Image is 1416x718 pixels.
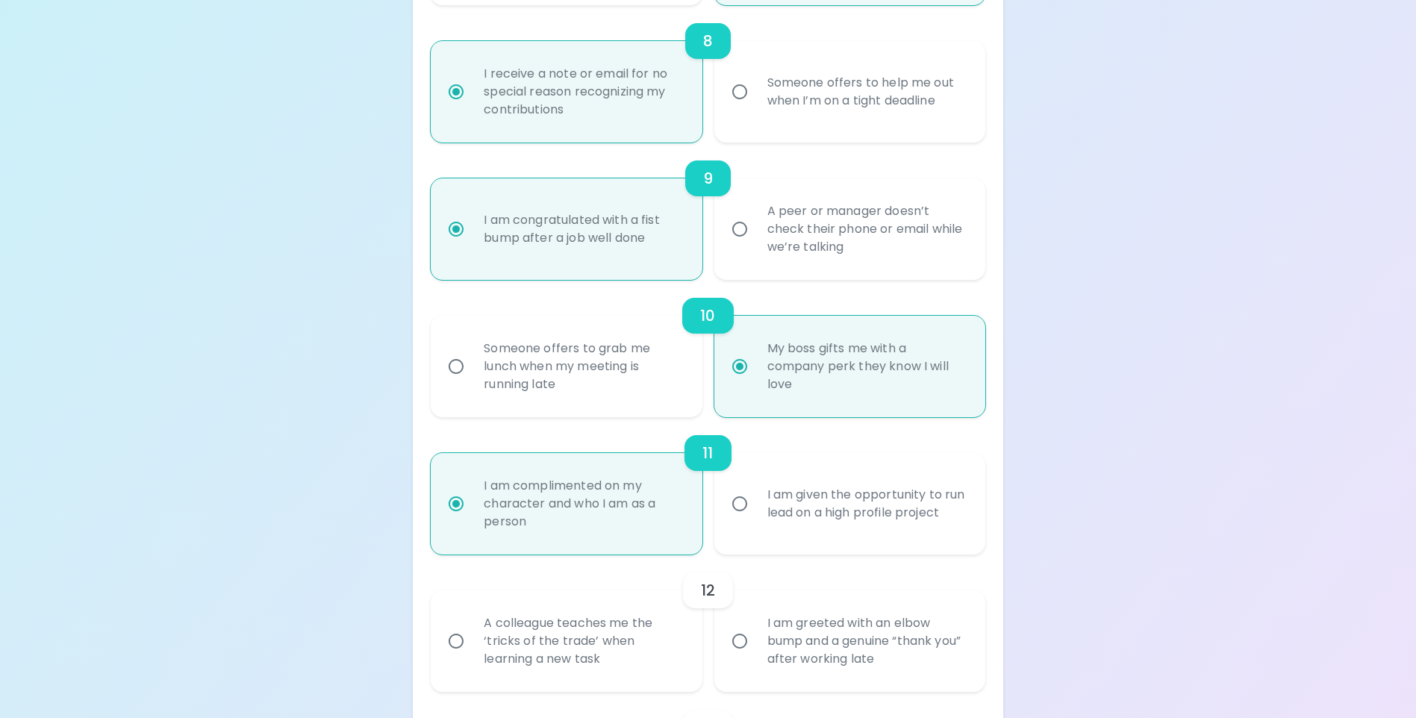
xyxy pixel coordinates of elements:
h6: 8 [703,29,713,53]
div: I am congratulated with a fist bump after a job well done [472,193,693,265]
div: I receive a note or email for no special reason recognizing my contributions [472,47,693,137]
div: A peer or manager doesn’t check their phone or email while we’re talking [755,184,977,274]
h6: 12 [701,578,715,602]
div: My boss gifts me with a company perk they know I will love [755,322,977,411]
div: Someone offers to help me out when I’m on a tight deadline [755,56,977,128]
div: choice-group-check [431,280,985,417]
h6: 10 [700,304,715,328]
div: choice-group-check [431,143,985,280]
div: I am complimented on my character and who I am as a person [472,459,693,549]
div: A colleague teaches me the ‘tricks of the trade’ when learning a new task [472,596,693,686]
div: choice-group-check [431,417,985,555]
div: choice-group-check [431,555,985,692]
h6: 9 [703,166,713,190]
h6: 11 [702,441,713,465]
div: I am given the opportunity to run lead on a high profile project [755,468,977,540]
div: Someone offers to grab me lunch when my meeting is running late [472,322,693,411]
div: I am greeted with an elbow bump and a genuine “thank you” after working late [755,596,977,686]
div: choice-group-check [431,5,985,143]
